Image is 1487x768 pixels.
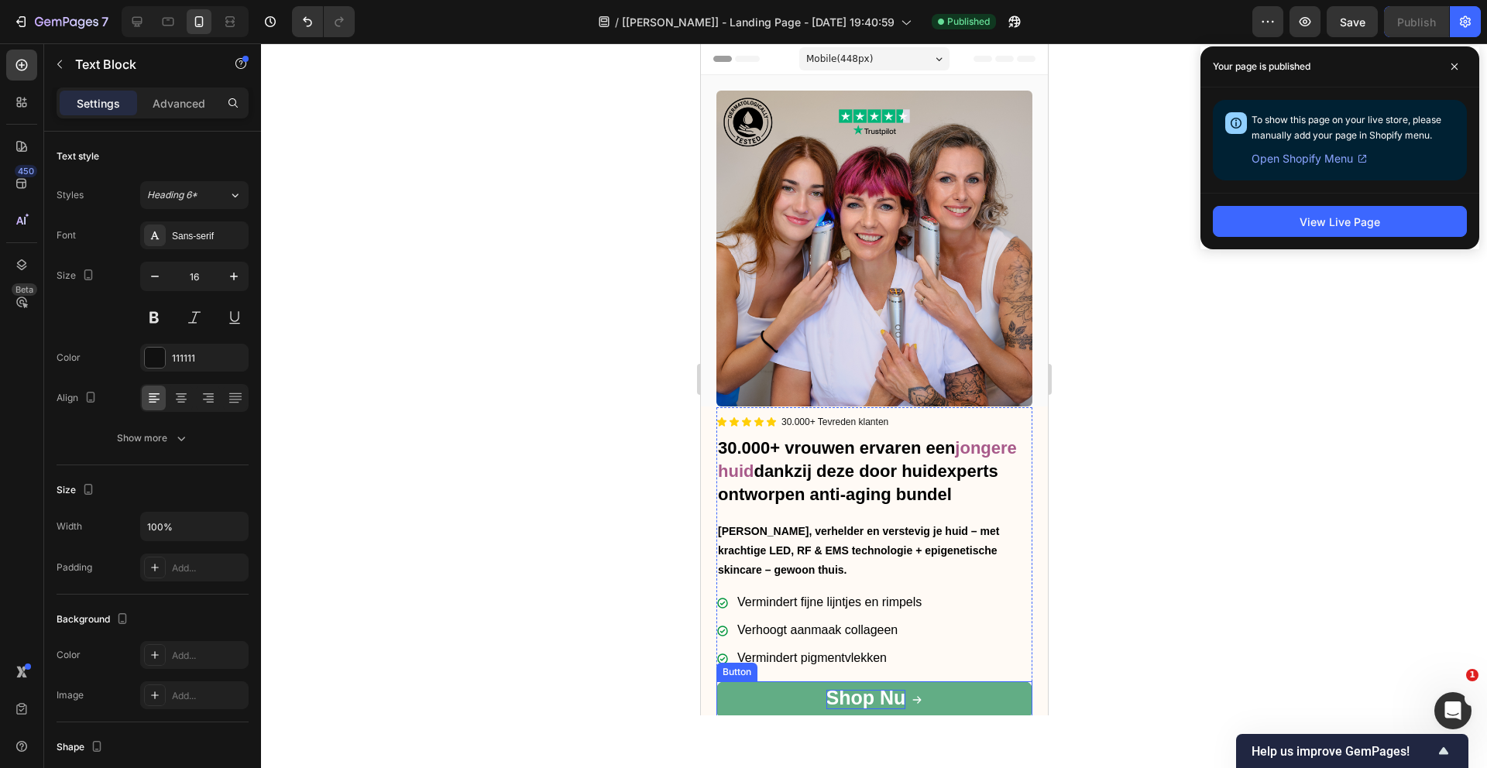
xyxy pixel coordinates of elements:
button: 7 [6,6,115,37]
span: [[PERSON_NAME]] - Landing Page - [DATE] 19:40:59 [622,14,895,30]
div: Show more [117,430,189,446]
span: Open Shopify Menu [1252,149,1353,168]
img: website_grey.svg [25,40,37,53]
div: Domeinoverzicht [60,91,136,101]
span: Save [1340,15,1365,29]
div: Text style [57,149,99,163]
span: Published [947,15,990,29]
div: Color [57,351,81,365]
span: Help us improve GemPages! [1252,744,1434,759]
div: Sans-serif [172,229,245,243]
div: Add... [172,649,245,663]
img: tab_domain_overview_orange.svg [43,90,55,102]
div: Publish [1397,14,1436,30]
div: Beta [12,283,37,296]
div: Width [57,519,82,533]
span: Shop Nu [125,643,205,665]
p: Your page is published [1213,59,1310,74]
div: Image [57,688,84,702]
div: v 4.0.25 [43,25,76,37]
span: / [615,14,619,30]
button: Save [1327,6,1378,37]
div: Font [57,228,76,242]
div: Padding [57,561,92,574]
div: View Live Page [1300,214,1380,230]
div: Add... [172,561,245,575]
div: 450 [15,165,37,177]
button: Show survey - Help us improve GemPages! [1252,742,1453,760]
button: Show more [57,424,249,452]
span: 1 [1466,669,1478,681]
div: Color [57,648,81,662]
div: Keywords op verkeer [169,91,265,101]
div: Add... [172,689,245,703]
iframe: Intercom live chat [1434,692,1472,729]
div: Styles [57,188,84,202]
input: Auto [141,513,248,540]
div: Align [57,388,100,409]
div: Background [57,609,132,630]
button: Publish [1384,6,1449,37]
img: logo_orange.svg [25,25,37,37]
div: Size [57,480,98,501]
a: Shop Nu [15,638,331,675]
img: tab_keywords_by_traffic_grey.svg [152,90,164,102]
div: Shape [57,737,106,758]
p: Settings [77,95,120,111]
p: Advanced [153,95,205,111]
button: View Live Page [1213,206,1467,237]
span: Heading 6* [147,188,197,202]
p: 7 [101,12,108,31]
div: Undo/Redo [292,6,355,37]
span: To show this page on your live store, please manually add your page in Shopify menu. [1252,114,1441,141]
p: Text Block [75,55,207,74]
div: Button [19,622,53,636]
div: 111111 [172,351,245,365]
iframe: Design area [701,43,1048,715]
div: Domein: [DOMAIN_NAME] [40,40,170,53]
div: Size [57,266,98,286]
button: Heading 6* [140,181,249,209]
